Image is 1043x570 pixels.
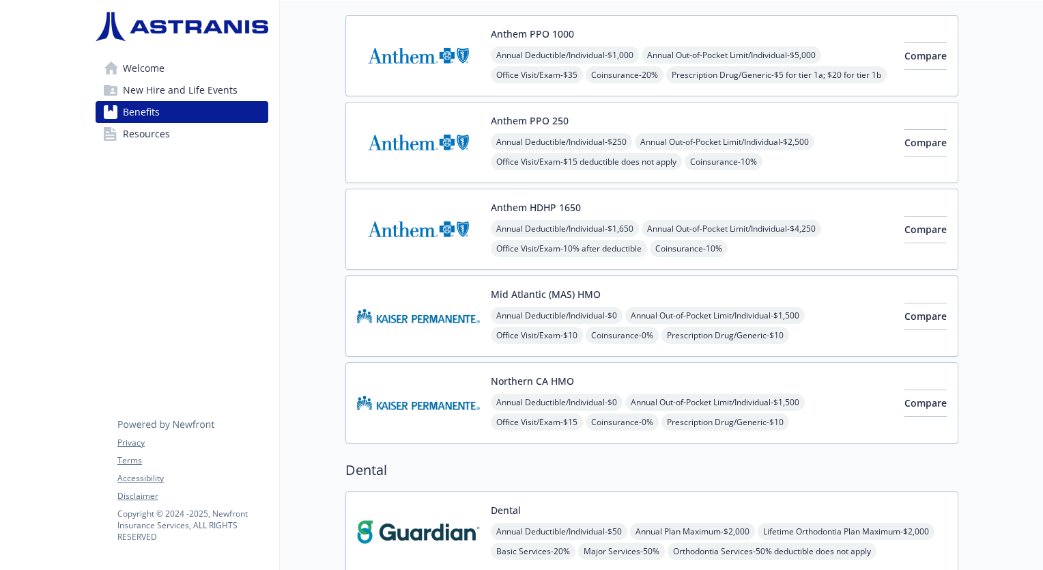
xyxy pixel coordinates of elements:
button: Anthem PPO 250 [491,113,569,128]
img: Guardian carrier logo [357,503,480,561]
span: Compare [904,223,947,236]
span: Office Visit/Exam - $15 [491,413,583,431]
span: Welcome [123,57,165,79]
a: Terms [117,454,268,467]
button: Compare [904,216,947,243]
span: Annual Deductible/Individual - $1,000 [491,46,639,64]
span: Prescription Drug/Generic - $10 [661,327,789,344]
span: Compare [904,396,947,409]
span: Compare [904,49,947,62]
span: Annual Plan Maximum - $2,000 [630,523,755,540]
span: Coinsurance - 20% [586,66,663,83]
span: Office Visit/Exam - $10 [491,327,583,344]
span: Annual Deductible/Individual - $0 [491,394,623,411]
span: Annual Deductible/Individual - $0 [491,307,623,324]
span: Prescription Drug/Generic - $5 for tier 1a; $20 for tier 1b [666,66,887,83]
button: Compare [904,42,947,70]
span: Annual Out-of-Pocket Limit/Individual - $4,250 [642,220,821,237]
button: Anthem HDHP 1650 [491,200,581,215]
span: Annual Deductible/Individual - $1,650 [491,220,639,237]
span: New Hire and Life Events [123,79,238,101]
p: Copyright © 2024 - 2025 , Newfront Insurance Services, ALL RIGHTS RESERVED [117,508,268,543]
button: Mid Atlantic (MAS) HMO [491,287,601,301]
span: Office Visit/Exam - 10% after deductible [491,240,647,257]
a: Accessibility [117,472,268,485]
span: Coinsurance - 0% [586,327,659,344]
span: Major Services - 50% [578,543,665,560]
a: Welcome [96,57,268,79]
a: Benefits [96,101,268,123]
a: New Hire and Life Events [96,79,268,101]
button: Anthem PPO 1000 [491,27,574,41]
span: Compare [904,136,947,149]
button: Compare [904,129,947,157]
img: Anthem Blue Cross carrier logo [357,27,480,85]
span: Orthodontia Services - 50% deductible does not apply [668,543,876,560]
span: Annual Out-of-Pocket Limit/Individual - $1,500 [625,394,805,411]
span: Coinsurance - 10% [650,240,728,257]
span: Lifetime Orthodontia Plan Maximum - $2,000 [758,523,934,540]
a: Resources [96,123,268,145]
a: Disclaimer [117,490,268,502]
span: Annual Out-of-Pocket Limit/Individual - $2,500 [635,133,814,150]
a: Privacy [117,437,268,449]
span: Annual Out-of-Pocket Limit/Individual - $1,500 [625,307,805,324]
span: Coinsurance - 10% [685,153,762,170]
span: Benefits [123,101,160,123]
button: Northern CA HMO [491,374,574,388]
img: Anthem Blue Cross carrier logo [357,113,480,172]
span: Basic Services - 20% [491,543,575,560]
span: Annual Deductible/Individual - $250 [491,133,632,150]
span: Prescription Drug/Generic - $10 [661,413,789,431]
img: Kaiser Permanente Insurance Company carrier logo [357,287,480,345]
span: Compare [904,310,947,323]
h2: Dental [345,460,958,480]
button: Dental [491,503,521,517]
span: Annual Out-of-Pocket Limit/Individual - $5,000 [642,46,821,64]
button: Compare [904,303,947,330]
span: Office Visit/Exam - $15 deductible does not apply [491,153,682,170]
img: Anthem Blue Cross carrier logo [357,200,480,258]
img: Kaiser Permanente Insurance Company carrier logo [357,374,480,432]
span: Coinsurance - 0% [586,413,659,431]
span: Office Visit/Exam - $35 [491,66,583,83]
span: Resources [123,123,170,145]
button: Compare [904,390,947,417]
span: Annual Deductible/Individual - $50 [491,523,627,540]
